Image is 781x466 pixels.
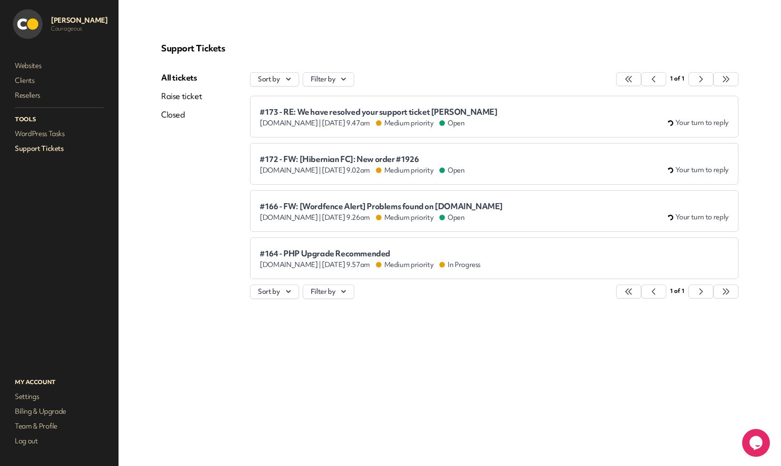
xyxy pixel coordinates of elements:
[260,260,481,269] div: [DATE] 9.57am
[440,118,465,128] span: Open
[13,390,106,403] a: Settings
[440,166,465,175] span: Open
[440,260,481,269] span: In Progress
[13,127,106,140] a: WordPress Tasks
[161,43,738,54] p: Support Tickets
[377,118,434,128] span: Medium priority
[13,420,106,433] a: Team & Profile
[260,118,498,128] div: [DATE] 9.47am
[260,249,481,258] span: #164 - PHP Upgrade Recommended
[13,89,106,102] a: Resellers
[250,143,738,185] a: #172 - FW: [Hibernian FC]: New order #1926 [DOMAIN_NAME] | [DATE] 9.02am Medium priority Open You...
[250,72,299,87] button: Sort by
[250,285,299,299] button: Sort by
[742,429,772,457] iframe: chat widget
[303,72,355,87] button: Filter by
[675,212,729,222] span: Your turn to reply
[13,405,106,418] a: Billing & Upgrade
[440,213,465,222] span: Open
[250,237,738,279] a: #164 - PHP Upgrade Recommended [DOMAIN_NAME] | [DATE] 9.57am Medium priority In Progress
[13,59,106,72] a: Websites
[13,74,106,87] a: Clients
[13,376,106,388] p: My Account
[670,75,684,82] span: 1 of 1
[161,109,202,120] a: Closed
[377,166,434,175] span: Medium priority
[260,166,465,175] div: [DATE] 9.02am
[260,118,321,128] span: [DOMAIN_NAME] |
[377,260,434,269] span: Medium priority
[675,165,729,175] span: Your turn to reply
[303,285,355,299] button: Filter by
[260,260,321,269] span: [DOMAIN_NAME] |
[675,118,729,128] span: Your turn to reply
[161,91,202,102] a: Raise ticket
[670,287,684,295] span: 1 of 1
[250,190,738,232] a: #166 - FW: [Wordfence Alert] Problems found on [DOMAIN_NAME] [DOMAIN_NAME] | [DATE] 9.26am Medium...
[260,202,503,211] span: #166 - FW: [Wordfence Alert] Problems found on [DOMAIN_NAME]
[51,25,107,32] p: Courageous
[13,435,106,447] a: Log out
[161,72,202,83] a: All tickets
[377,213,434,222] span: Medium priority
[250,96,738,137] a: #173 - RE: We have resolved your support ticket [PERSON_NAME] [DOMAIN_NAME] | [DATE] 9.47am Mediu...
[260,107,498,117] span: #173 - RE: We have resolved your support ticket [PERSON_NAME]
[260,213,321,222] span: [DOMAIN_NAME] |
[260,213,503,222] div: [DATE] 9.26am
[260,155,465,164] span: #172 - FW: [Hibernian FC]: New order #1926
[13,142,106,155] a: Support Tickets
[13,113,106,125] p: Tools
[51,16,107,25] p: [PERSON_NAME]
[260,166,321,175] span: [DOMAIN_NAME] |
